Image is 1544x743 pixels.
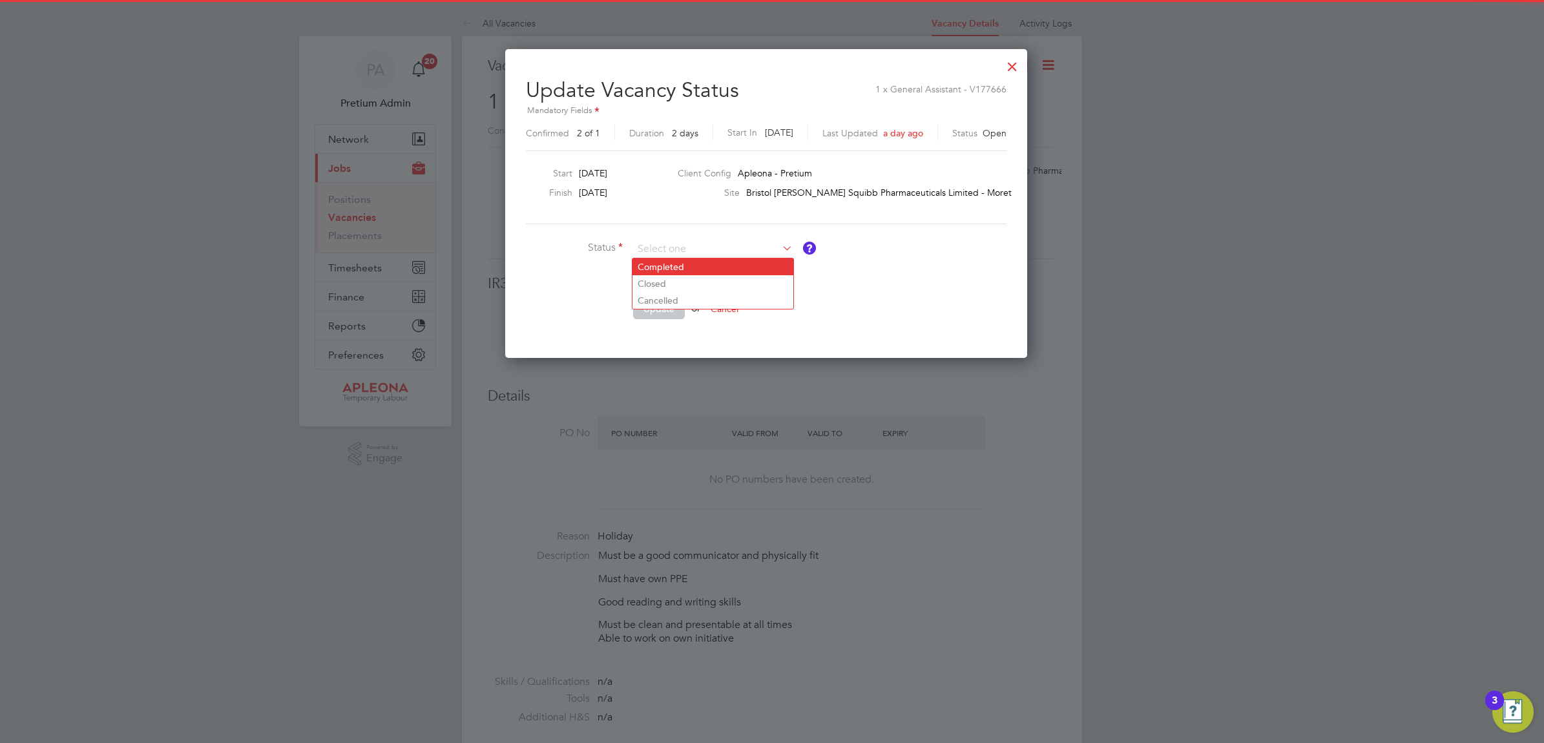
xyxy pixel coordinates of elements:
label: Start [521,167,572,179]
label: Site [678,187,740,198]
label: Status [526,241,623,255]
li: or [526,298,913,332]
label: Client Config [678,167,731,179]
label: Confirmed [526,127,569,139]
span: 2 of 1 [577,127,600,139]
input: Select one [633,240,793,259]
label: Status [952,127,977,139]
label: Finish [521,187,572,198]
span: [DATE] [765,127,793,138]
button: Vacancy Status Definitions [803,242,816,255]
div: Mandatory Fields [526,104,1007,118]
label: Start In [727,125,757,141]
span: [DATE] [579,167,607,179]
span: 1 x General Assistant - V177666 [875,77,1007,95]
h2: Update Vacancy Status [526,67,1007,145]
span: Open [983,127,1007,139]
span: [DATE] [579,187,607,198]
span: a day ago [883,127,923,139]
label: Last Updated [822,127,878,139]
li: Completed [632,258,793,275]
span: Apleona - Pretium [738,167,812,179]
span: Bristol [PERSON_NAME] Squibb Pharmaceuticals Limited - Moreton - Catering [746,187,1066,198]
span: 2 days [672,127,698,139]
li: Closed [632,275,793,292]
button: Open Resource Center, 3 new notifications [1492,691,1534,733]
li: Cancelled [632,292,793,309]
div: 3 [1492,700,1497,717]
label: Duration [629,127,664,139]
